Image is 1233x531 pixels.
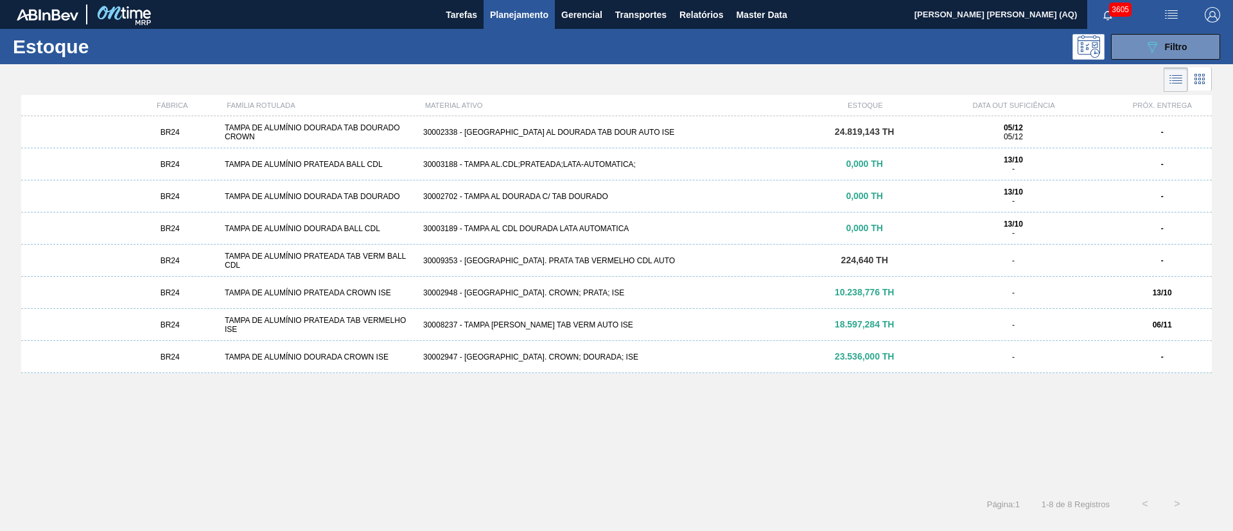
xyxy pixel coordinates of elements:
button: < [1129,488,1161,520]
strong: - [1161,128,1164,137]
span: 10.238,776 TH [835,287,895,297]
span: - [1012,164,1015,173]
button: Filtro [1111,34,1220,60]
div: TAMPA DE ALUMÍNIO DOURADA CROWN ISE [220,353,418,361]
div: TAMPA DE ALUMÍNIO DOURADA TAB DOURADO [220,192,418,201]
div: Visão em Cards [1188,67,1212,92]
div: 30002947 - [GEOGRAPHIC_DATA]. CROWN; DOURADA; ISE [418,353,815,361]
div: 30002338 - [GEOGRAPHIC_DATA] AL DOURADA TAB DOUR AUTO ISE [418,128,815,137]
strong: - [1161,224,1164,233]
div: 30002702 - TAMPA AL DOURADA C/ TAB DOURADO [418,192,815,201]
div: FAMÍLIA ROTULADA [222,101,419,109]
div: DATA OUT SUFICIÊNCIA [914,101,1112,109]
div: FÁBRICA [123,101,222,109]
span: BR24 [161,353,180,361]
span: - [1012,288,1015,297]
strong: - [1161,353,1164,361]
strong: 13/10 [1004,220,1023,229]
div: MATERIAL ATIVO [420,101,816,109]
span: - [1012,196,1015,205]
strong: 13/10 [1004,187,1023,196]
div: 30008237 - TAMPA [PERSON_NAME] TAB VERM AUTO ISE [418,320,815,329]
div: TAMPA DE ALUMÍNIO PRATEADA TAB VERMELHO ISE [220,316,418,334]
span: - [1012,229,1015,238]
span: Relatórios [679,7,723,22]
span: 0,000 TH [846,223,883,233]
span: Página : 1 [987,500,1020,509]
div: TAMPA DE ALUMÍNIO PRATEADA BALL CDL [220,160,418,169]
span: 0,000 TH [846,159,883,169]
span: 24.819,143 TH [835,126,895,137]
span: BR24 [161,288,180,297]
button: Notificações [1087,6,1128,24]
strong: 13/10 [1153,288,1172,297]
span: BR24 [161,128,180,137]
strong: - [1161,256,1164,265]
div: 30002948 - [GEOGRAPHIC_DATA]. CROWN; PRATA; ISE [418,288,815,297]
span: 05/12 [1004,132,1023,141]
span: BR24 [161,224,180,233]
span: 23.536,000 TH [835,351,895,361]
span: BR24 [161,256,180,265]
strong: 05/12 [1004,123,1023,132]
span: Gerencial [561,7,602,22]
div: TAMPA DE ALUMÍNIO PRATEADA TAB VERM BALL CDL [220,252,418,270]
img: Logout [1205,7,1220,22]
span: Transportes [615,7,667,22]
div: Pogramando: nenhum usuário selecionado [1072,34,1105,60]
span: 1 - 8 de 8 Registros [1039,500,1110,509]
div: PRÓX. ENTREGA [1113,101,1212,109]
span: Filtro [1165,42,1187,52]
button: > [1161,488,1193,520]
div: 30003188 - TAMPA AL.CDL;PRATEADA;LATA-AUTOMATICA; [418,160,815,169]
span: - [1012,256,1015,265]
span: Tarefas [446,7,477,22]
div: 30009353 - [GEOGRAPHIC_DATA]. PRATA TAB VERMELHO CDL AUTO [418,256,815,265]
strong: - [1161,160,1164,169]
h1: Estoque [13,39,205,54]
span: Planejamento [490,7,548,22]
div: TAMPA DE ALUMÍNIO PRATEADA CROWN ISE [220,288,418,297]
div: Visão em Lista [1164,67,1188,92]
span: 3605 [1109,3,1132,17]
strong: 13/10 [1004,155,1023,164]
span: BR24 [161,320,180,329]
div: 30003189 - TAMPA AL CDL DOURADA LATA AUTOMATICA [418,224,815,233]
img: userActions [1164,7,1179,22]
div: TAMPA DE ALUMÍNIO DOURADA TAB DOURADO CROWN [220,123,418,141]
span: Master Data [736,7,787,22]
div: TAMPA DE ALUMÍNIO DOURADA BALL CDL [220,224,418,233]
span: 0,000 TH [846,191,883,201]
img: TNhmsLtSVTkK8tSr43FrP2fwEKptu5GPRR3wAAAABJRU5ErkJggg== [17,9,78,21]
div: ESTOQUE [816,101,914,109]
strong: 06/11 [1153,320,1172,329]
span: BR24 [161,160,180,169]
span: 224,640 TH [841,255,888,265]
span: 18.597,284 TH [835,319,895,329]
strong: - [1161,192,1164,201]
span: BR24 [161,192,180,201]
span: - [1012,353,1015,361]
span: - [1012,320,1015,329]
